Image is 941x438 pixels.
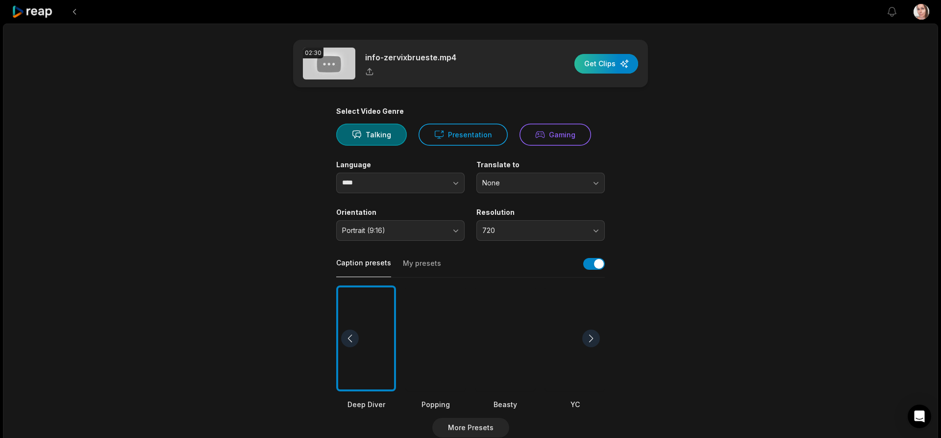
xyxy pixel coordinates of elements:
[475,399,535,410] div: Beasty
[476,173,605,193] button: None
[336,258,391,277] button: Caption presets
[303,48,323,58] div: 02:30
[336,124,407,146] button: Talking
[336,160,465,169] label: Language
[476,160,605,169] label: Translate to
[336,208,465,217] label: Orientation
[476,220,605,241] button: 720
[336,220,465,241] button: Portrait (9:16)
[908,405,931,428] div: Open Intercom Messenger
[336,399,396,410] div: Deep Diver
[419,124,508,146] button: Presentation
[574,54,638,74] button: Get Clips
[336,107,605,116] div: Select Video Genre
[476,208,605,217] label: Resolution
[482,226,585,235] span: 720
[482,179,585,187] span: None
[342,226,445,235] span: Portrait (9:16)
[520,124,591,146] button: Gaming
[406,399,466,410] div: Popping
[432,418,509,438] button: More Presets
[545,399,605,410] div: YC
[365,52,456,63] p: info-zervixbrueste.mp4
[403,258,441,277] button: My presets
